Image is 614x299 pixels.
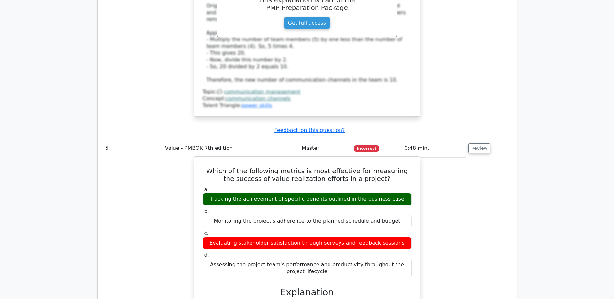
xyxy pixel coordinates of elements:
[203,95,412,102] div: Concept:
[162,139,299,158] td: Value - PMBOK 7th edition
[224,89,300,95] a: communication management
[204,230,209,236] span: c.
[203,89,412,109] div: Talent Triangle:
[299,139,352,158] td: Master
[204,186,209,193] span: a.
[468,143,490,153] button: Review
[203,89,412,95] div: Topic:
[207,287,408,298] h3: Explanation
[203,215,412,227] div: Monitoring the project's adherence to the planned schedule and budget
[202,167,412,183] h5: Which of the following metrics is most effective for measuring the success of value realization e...
[241,102,272,108] a: power skills
[354,145,379,152] span: Incorrect
[103,139,162,158] td: 5
[402,139,466,158] td: 0:48 min.
[284,17,330,29] a: Get full access
[274,127,345,133] a: Feedback on this question?
[204,252,209,258] span: d.
[226,95,290,102] a: communication channels
[203,259,412,278] div: Assessing the project team's performance and productivity throughout the project lifecycle
[203,193,412,205] div: Tracking the achievement of specific benefits outlined in the business case
[203,237,412,249] div: Evaluating stakeholder satisfaction through surveys and feedback sessions
[204,208,209,214] span: b.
